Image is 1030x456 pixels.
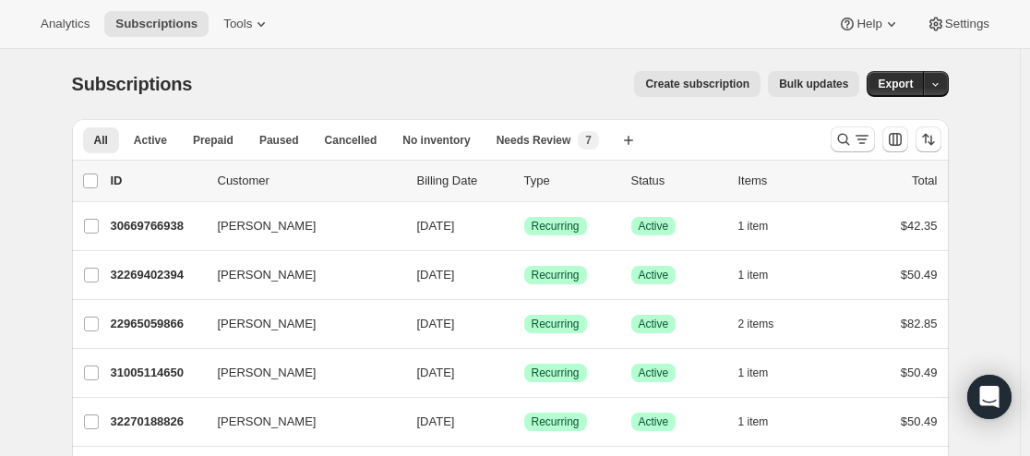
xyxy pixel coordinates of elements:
span: $42.35 [901,219,938,233]
span: Active [639,317,669,331]
button: Help [827,11,911,37]
span: Active [639,366,669,380]
div: 22965059866[PERSON_NAME][DATE]SuccessRecurringSuccessActive2 items$82.85 [111,311,938,337]
p: Billing Date [417,172,509,190]
span: Recurring [532,366,580,380]
button: Export [867,71,924,97]
button: Create new view [614,127,643,153]
span: Prepaid [193,133,234,148]
span: Active [639,219,669,234]
span: Settings [945,17,989,31]
p: Customer [218,172,402,190]
span: $50.49 [901,414,938,428]
button: Customize table column order and visibility [882,126,908,152]
button: Search and filter results [831,126,875,152]
span: Recurring [532,414,580,429]
span: [PERSON_NAME] [218,266,317,284]
span: Tools [223,17,252,31]
button: [PERSON_NAME] [207,407,391,437]
span: Paused [259,133,299,148]
button: Settings [916,11,1000,37]
span: Recurring [532,268,580,282]
button: Create subscription [634,71,761,97]
div: Type [524,172,617,190]
button: [PERSON_NAME] [207,211,391,241]
p: 32270188826 [111,413,203,431]
span: Analytics [41,17,90,31]
button: [PERSON_NAME] [207,309,391,339]
span: Subscriptions [115,17,198,31]
button: 1 item [738,409,789,435]
div: 32270188826[PERSON_NAME][DATE]SuccessRecurringSuccessActive1 item$50.49 [111,409,938,435]
span: Needs Review [497,133,571,148]
span: [DATE] [417,219,455,233]
button: [PERSON_NAME] [207,358,391,388]
span: 1 item [738,268,769,282]
span: [PERSON_NAME] [218,315,317,333]
span: Active [639,268,669,282]
button: Bulk updates [768,71,859,97]
span: Subscriptions [72,74,193,94]
span: 1 item [738,219,769,234]
p: Total [912,172,937,190]
span: $82.85 [901,317,938,330]
div: 31005114650[PERSON_NAME][DATE]SuccessRecurringSuccessActive1 item$50.49 [111,360,938,386]
span: 7 [585,133,592,148]
span: 1 item [738,414,769,429]
button: 1 item [738,213,789,239]
span: [PERSON_NAME] [218,413,317,431]
div: 32269402394[PERSON_NAME][DATE]SuccessRecurringSuccessActive1 item$50.49 [111,262,938,288]
span: Cancelled [325,133,377,148]
p: 32269402394 [111,266,203,284]
span: $50.49 [901,366,938,379]
p: 22965059866 [111,315,203,333]
p: 31005114650 [111,364,203,382]
button: Tools [212,11,281,37]
span: Active [639,414,669,429]
p: Status [631,172,724,190]
span: [DATE] [417,317,455,330]
span: Recurring [532,219,580,234]
span: Active [134,133,167,148]
button: Sort the results [916,126,941,152]
div: Items [738,172,831,190]
button: Subscriptions [104,11,209,37]
button: 1 item [738,360,789,386]
p: 30669766938 [111,217,203,235]
span: 1 item [738,366,769,380]
button: 2 items [738,311,795,337]
p: ID [111,172,203,190]
button: 1 item [738,262,789,288]
span: [DATE] [417,414,455,428]
span: [DATE] [417,268,455,282]
span: Recurring [532,317,580,331]
button: Analytics [30,11,101,37]
div: Open Intercom Messenger [967,375,1012,419]
span: Create subscription [645,77,749,91]
span: 2 items [738,317,774,331]
span: [PERSON_NAME] [218,217,317,235]
span: Bulk updates [779,77,848,91]
span: Help [856,17,881,31]
span: No inventory [402,133,470,148]
span: [DATE] [417,366,455,379]
span: Export [878,77,913,91]
div: 30669766938[PERSON_NAME][DATE]SuccessRecurringSuccessActive1 item$42.35 [111,213,938,239]
span: $50.49 [901,268,938,282]
span: [PERSON_NAME] [218,364,317,382]
div: IDCustomerBilling DateTypeStatusItemsTotal [111,172,938,190]
span: All [94,133,108,148]
button: [PERSON_NAME] [207,260,391,290]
